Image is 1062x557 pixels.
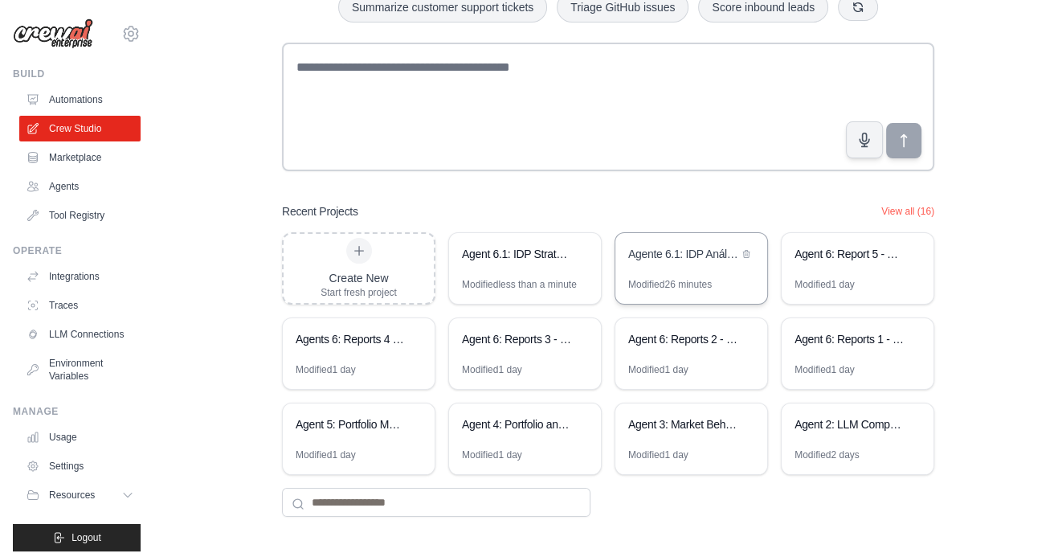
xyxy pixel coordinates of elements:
[19,453,141,479] a: Settings
[49,489,95,502] span: Resources
[19,203,141,228] a: Tool Registry
[982,480,1062,557] iframe: Chat Widget
[462,448,522,461] div: Modified 1 day
[628,331,738,347] div: Agent 6: Reports 2 - Initiatives KPIs
[19,116,141,141] a: Crew Studio
[982,480,1062,557] div: Widget de chat
[628,278,712,291] div: Modified 26 minutes
[462,246,572,262] div: Agent 6.1: IDP Strategic Initiatives Generator - Step 2
[19,264,141,289] a: Integrations
[19,145,141,170] a: Marketplace
[296,331,406,347] div: Agents 6: Reports 4 - Portfolio Investment Roadmap Generator
[296,363,356,376] div: Modified 1 day
[321,270,397,286] div: Create New
[13,405,141,418] div: Manage
[794,363,855,376] div: Modified 1 day
[628,416,738,432] div: Agent 3: Market Behavior Analytics Platform
[794,278,855,291] div: Modified 1 day
[628,246,738,262] div: Agente 6.1: IDP Análisis de Potencial KPIs vs Benchmarks
[13,524,141,551] button: Logout
[628,448,688,461] div: Modified 1 day
[296,448,356,461] div: Modified 1 day
[794,331,905,347] div: Agent 6: Reports 1 - Portfolio Optimization - Automation 1: Initiative Lists
[296,416,406,432] div: Agent 5: Portfolio Management Strategy Automation
[462,363,522,376] div: Modified 1 day
[19,174,141,199] a: Agents
[71,531,101,544] span: Logout
[846,121,883,158] button: Click to speak your automation idea
[794,246,905,262] div: Agent 6: Report 5 - TSR and EVA overall impact
[19,424,141,450] a: Usage
[628,363,688,376] div: Modified 1 day
[462,278,577,291] div: Modified less than a minute
[881,205,934,218] button: View all (16)
[19,87,141,113] a: Automations
[462,331,572,347] div: Agent 6: Reports 3 - Portfolio Investment Optimization Reports Generator
[19,482,141,508] button: Resources
[738,246,754,262] button: Delete project
[19,293,141,318] a: Traces
[321,286,397,299] div: Start fresh project
[462,416,572,432] div: Agent 4: Portfolio and competitors table consolidator
[794,416,905,432] div: Agent 2: LLM Competitive Intelligence Automation
[19,350,141,389] a: Environment Variables
[13,244,141,257] div: Operate
[282,203,358,219] h3: Recent Projects
[13,18,93,49] img: Logo
[794,448,860,461] div: Modified 2 days
[19,322,141,347] a: LLM Connections
[13,68,141,80] div: Build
